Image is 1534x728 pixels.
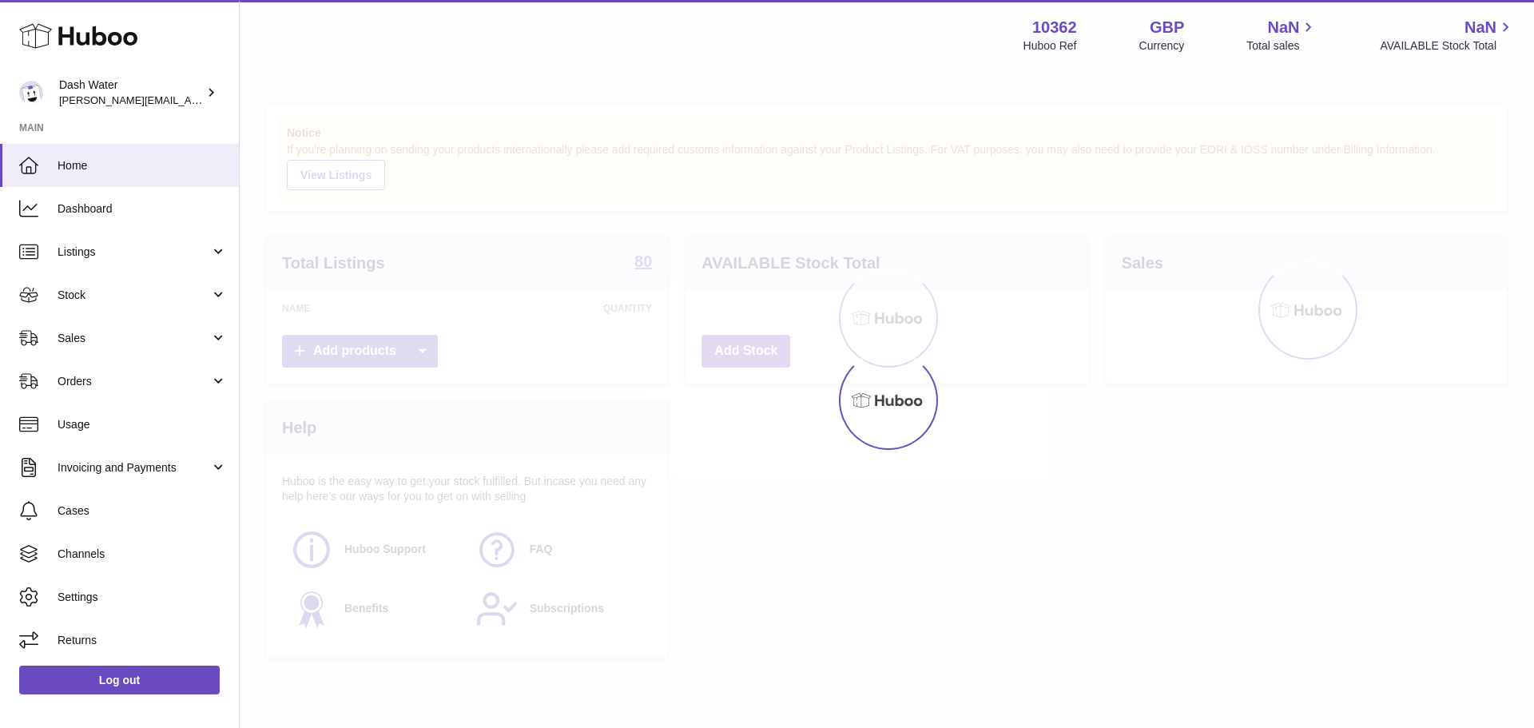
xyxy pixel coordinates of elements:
div: Currency [1139,38,1185,54]
span: [PERSON_NAME][EMAIL_ADDRESS][DOMAIN_NAME] [59,93,320,106]
strong: 10362 [1032,17,1077,38]
strong: GBP [1150,17,1184,38]
span: Listings [58,245,210,260]
span: NaN [1464,17,1496,38]
span: Cases [58,503,227,519]
a: NaN Total sales [1246,17,1317,54]
a: Log out [19,666,220,694]
span: Home [58,158,227,173]
span: Sales [58,331,210,346]
a: NaN AVAILABLE Stock Total [1380,17,1515,54]
span: Orders [58,374,210,389]
span: Settings [58,590,227,605]
span: Dashboard [58,201,227,217]
div: Huboo Ref [1023,38,1077,54]
span: Returns [58,633,227,648]
span: Usage [58,417,227,432]
span: Total sales [1246,38,1317,54]
span: Invoicing and Payments [58,460,210,475]
span: Channels [58,547,227,562]
div: Dash Water [59,78,203,108]
span: AVAILABLE Stock Total [1380,38,1515,54]
span: Stock [58,288,210,303]
img: james@dash-water.com [19,81,43,105]
span: NaN [1267,17,1299,38]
